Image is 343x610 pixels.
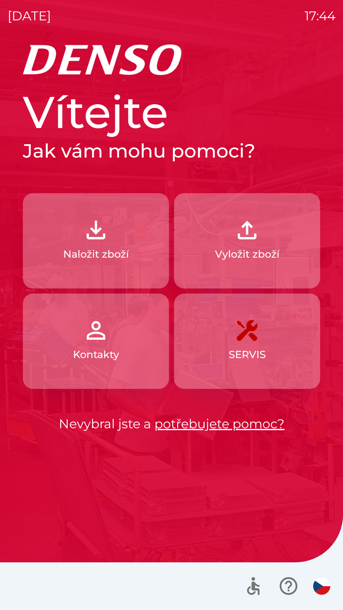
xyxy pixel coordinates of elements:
[8,6,51,25] p: [DATE]
[23,85,320,139] h1: Vítejte
[73,347,119,362] p: Kontakty
[174,294,320,389] button: SERVIS
[82,316,110,344] img: 072f4d46-cdf8-44b2-b931-d189da1a2739.png
[215,247,279,262] p: Vyložit zboží
[23,414,320,433] p: Nevybral jste a
[23,139,320,163] h2: Jak vám mohu pomoci?
[305,6,335,25] p: 17:44
[174,193,320,288] button: Vyložit zboží
[23,193,169,288] button: Naložit zboží
[313,578,330,595] img: cs flag
[82,216,110,244] img: 918cc13a-b407-47b8-8082-7d4a57a89498.png
[23,44,320,75] img: Logo
[233,316,261,344] img: 7408382d-57dc-4d4c-ad5a-dca8f73b6e74.png
[233,216,261,244] img: 2fb22d7f-6f53-46d3-a092-ee91fce06e5d.png
[23,294,169,389] button: Kontakty
[154,416,285,431] a: potřebujete pomoc?
[63,247,129,262] p: Naložit zboží
[229,347,266,362] p: SERVIS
